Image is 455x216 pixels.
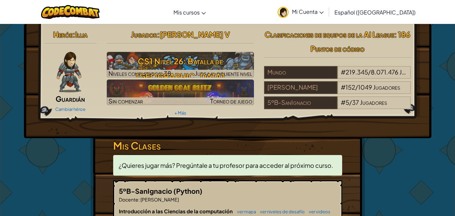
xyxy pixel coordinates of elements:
[305,209,330,214] a: ver videos
[360,98,387,106] span: Jugadores
[373,83,400,91] span: Jugadores
[264,66,337,79] div: Mundo
[173,187,202,195] span: (Python)
[140,196,179,203] span: [PERSON_NAME]
[107,52,254,78] img: CS1 Nivel 26: Batalla de Wakka
[265,30,394,39] span: Clasificaciones de equipos de la AI League
[55,106,86,112] a: Cambiar héroe
[346,98,349,106] span: 5
[113,138,342,153] h3: Mis Clases
[131,30,157,39] span: Jugador
[234,209,256,214] a: ver mapa
[119,187,173,195] span: 5ºB-SanIgnacio
[173,9,200,16] span: Mis cursos
[346,83,355,91] span: 152
[346,68,368,76] span: 219.345
[53,30,72,39] span: Heróe
[107,52,254,78] a: Juega al siguiente nivel
[107,54,254,84] h3: CS1 Nivel 26: Batalla de [GEOGRAPHIC_DATA]
[41,5,100,19] img: CodeCombat logo
[341,98,346,106] span: #
[57,52,81,92] img: guardian-pose.png
[368,68,371,76] span: /
[170,3,209,21] a: Mis cursos
[399,68,426,76] span: Jugadores
[349,98,352,106] span: /
[341,83,346,91] span: #
[119,208,234,214] span: Introducción a las Ciencias de la computación
[292,8,324,15] span: Mi Cuenta
[355,83,358,91] span: /
[160,30,230,39] span: [PERSON_NAME] V
[119,161,333,169] span: ¿Quieres jugar más? Pregúntale a tu profesor para acceder al próximo curso.
[341,68,346,76] span: #
[331,3,419,21] a: Español ([GEOGRAPHIC_DATA])
[119,196,138,203] span: Docente
[107,80,254,105] a: Sin comenzarTorneo de juego
[157,30,160,39] span: :
[108,97,143,105] span: Sin comenzar
[257,209,305,214] a: ver niveles de desafío
[264,88,411,95] a: [PERSON_NAME]#152/1049Jugadores
[264,103,411,111] a: 5ºB-SanIgnacio#5/37Jugadores
[174,110,186,116] a: + Más
[358,83,372,91] span: 1049
[352,98,359,106] span: 37
[264,81,337,94] div: [PERSON_NAME]
[334,9,416,16] span: Español ([GEOGRAPHIC_DATA])
[210,97,252,105] span: Torneo de juego
[264,72,411,80] a: Mundo#219.345/8.071.476Jugadores
[274,1,327,23] a: Mi Cuenta
[56,94,85,103] span: Guardián
[75,30,88,39] span: Illia
[371,68,398,76] span: 8.071.476
[278,7,289,18] img: avatar
[264,96,337,109] div: 5ºB-SanIgnacio
[107,80,254,105] img: Golden Goal
[72,30,75,39] span: :
[138,196,140,203] span: :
